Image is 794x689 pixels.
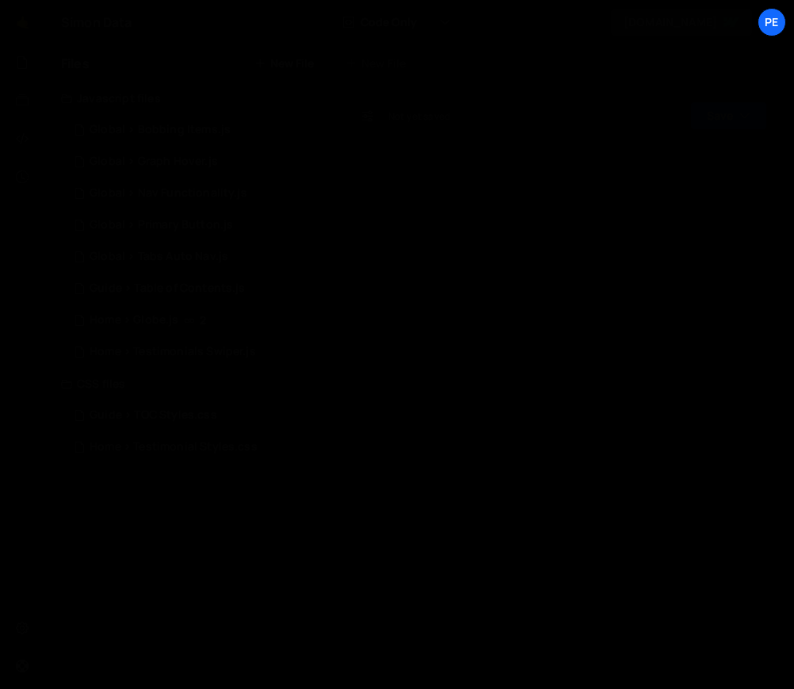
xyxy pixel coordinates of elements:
[61,209,333,241] div: 16753/45990.js
[345,56,412,71] div: New File
[42,368,333,400] div: CSS files
[61,400,333,431] div: 16753/46419.css
[90,218,233,232] div: Global > Primary Button.js
[61,431,333,463] div: 16753/45793.css
[90,281,245,296] div: Guide > Table of Contents.js
[61,304,333,336] div: 16753/46016.js
[690,101,767,130] button: Save
[61,13,132,32] div: Simon Data
[61,114,333,146] div: 16753/46060.js
[610,8,753,36] a: [DOMAIN_NAME]
[200,314,206,327] span: 2
[758,8,786,36] a: Pe
[61,146,333,178] div: 16753/45758.js
[42,82,333,114] div: Javascript files
[90,313,178,327] div: Home > Globe.js
[90,345,256,359] div: Home > Testimonials Swiper.js
[61,55,90,72] h2: Files
[90,250,228,264] div: Global > Tabs Auto Nav.js
[3,3,42,41] a: 🤙
[90,440,258,454] div: Home > Testimonial Styles.css
[61,178,333,209] div: 16753/46225.js
[90,186,247,201] div: Global > Nav Functionality.js
[90,155,218,169] div: Global > Graph Hover.js
[61,241,333,273] div: 16753/46062.js
[90,123,231,137] div: Global > Bobbing Items.js
[388,109,450,123] div: Not yet saved
[61,273,333,304] div: 16753/46418.js
[330,8,464,36] button: Code Only
[61,336,333,368] div: 16753/45792.js
[254,57,314,70] button: New File
[90,408,217,423] div: Guide > TOC Styles.css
